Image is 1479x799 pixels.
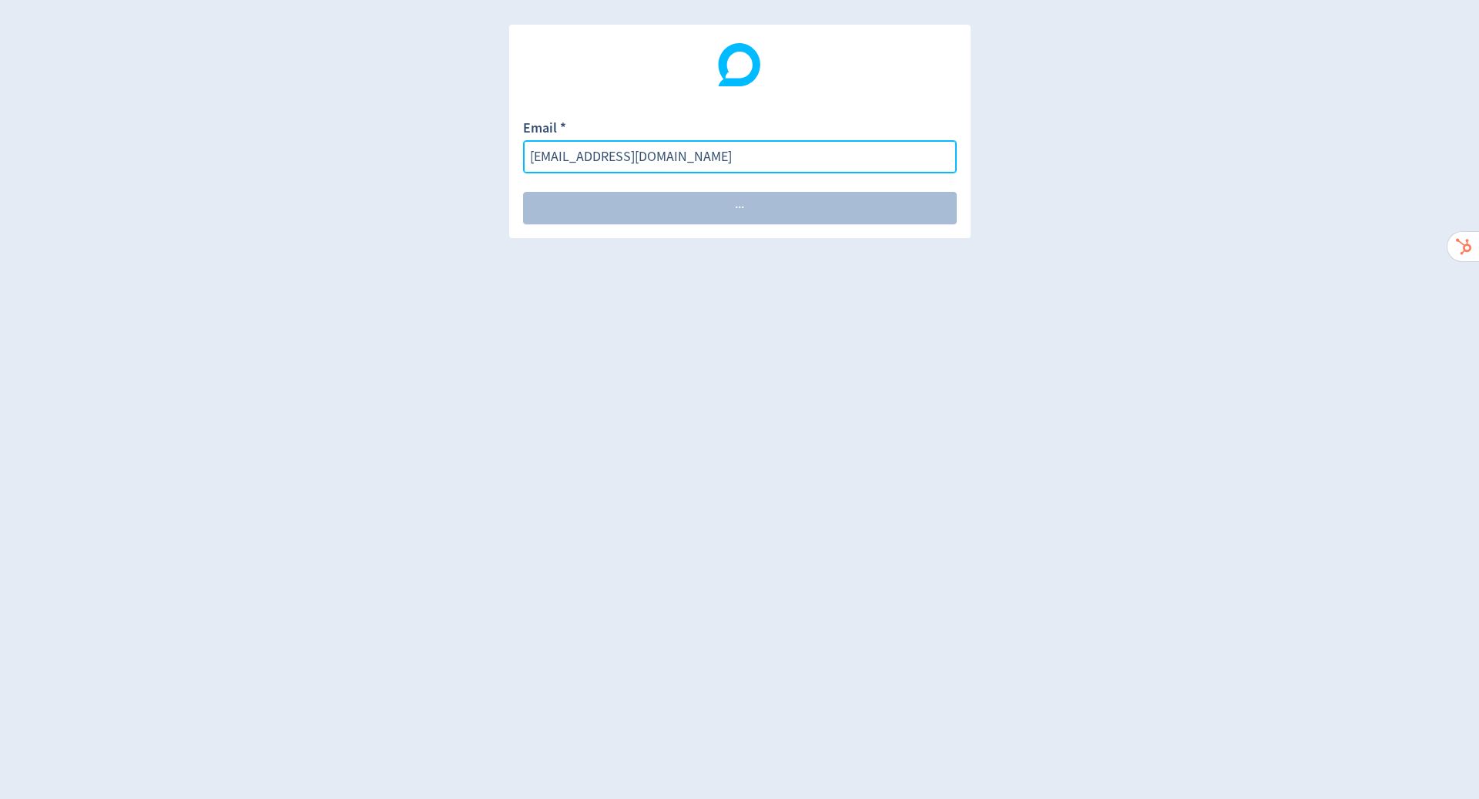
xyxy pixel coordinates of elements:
img: Digivizer Logo [718,43,761,86]
button: ··· [523,192,957,224]
span: · [735,201,738,215]
span: · [741,201,744,215]
label: Email * [523,119,566,140]
span: · [738,201,741,215]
